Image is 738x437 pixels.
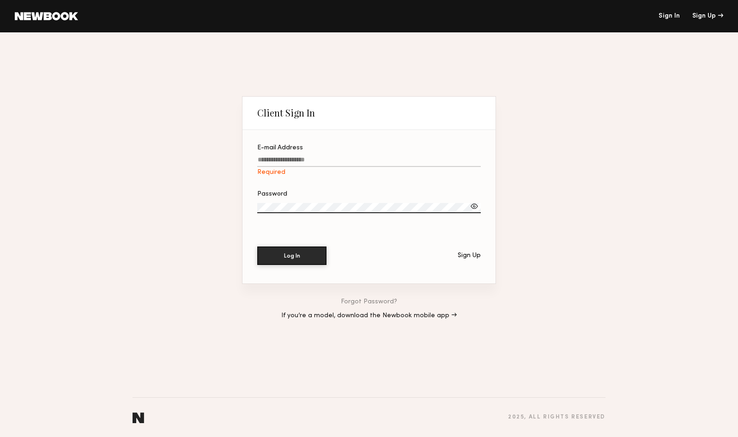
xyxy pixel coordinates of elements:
[257,107,315,118] div: Client Sign In
[257,145,481,151] div: E-mail Address
[692,13,723,19] div: Sign Up
[458,252,481,259] div: Sign Up
[257,203,481,213] input: Password
[257,156,481,167] input: E-mail AddressRequired
[257,246,327,265] button: Log In
[257,191,481,197] div: Password
[257,169,481,176] div: Required
[508,414,605,420] div: 2025 , all rights reserved
[341,299,397,305] a: Forgot Password?
[659,13,680,19] a: Sign In
[281,313,457,319] a: If you’re a model, download the Newbook mobile app →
